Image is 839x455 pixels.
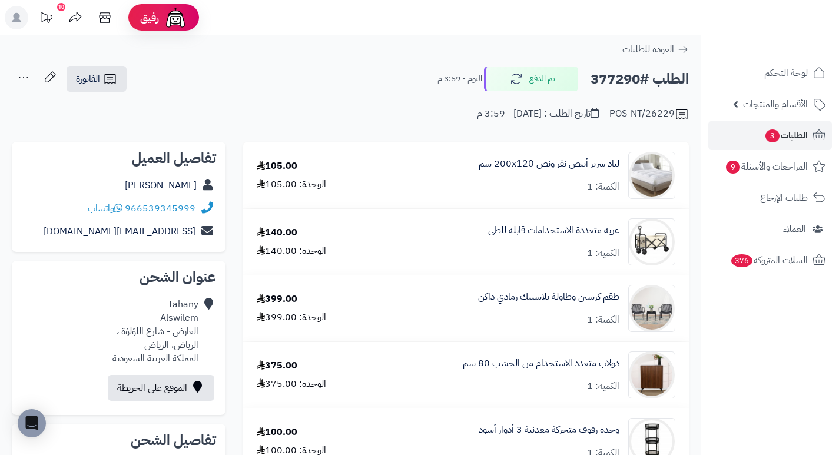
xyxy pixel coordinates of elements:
[764,127,808,144] span: الطلبات
[67,66,127,92] a: الفاتورة
[140,11,159,25] span: رفيق
[257,377,326,391] div: الوحدة: 375.00
[587,247,619,260] div: الكمية: 1
[21,433,216,447] h2: تفاصيل الشحن
[484,67,578,91] button: تم الدفع
[257,426,297,439] div: 100.00
[760,190,808,206] span: طلبات الإرجاع
[743,96,808,112] span: الأقسام والمنتجات
[725,160,741,174] span: 9
[730,254,753,268] span: 376
[765,129,780,143] span: 3
[488,224,619,237] a: عربة متعددة الاستخدامات قابلة للطي
[31,6,61,32] a: تحديثات المنصة
[708,184,832,212] a: طلبات الإرجاع
[112,298,198,365] div: Tahany Alswilem العارض - شارع اللؤلؤة ، الرياض، الرياض المملكة العربية السعودية
[76,72,100,86] span: الفاتورة
[18,409,46,437] div: Open Intercom Messenger
[125,178,197,192] a: [PERSON_NAME]
[725,158,808,175] span: المراجعات والأسئلة
[257,293,297,306] div: 399.00
[88,201,122,215] a: واتساب
[708,246,832,274] a: السلات المتروكة376
[477,107,599,121] div: تاريخ الطلب : [DATE] - 3:59 م
[622,42,689,57] a: العودة للطلبات
[257,178,326,191] div: الوحدة: 105.00
[164,6,187,29] img: ai-face.png
[708,215,832,243] a: العملاء
[629,285,675,332] img: 1749046525-1-90x90.jpg
[57,3,65,11] div: 10
[629,351,675,398] img: 1752128749-1-90x90.jpg
[478,290,619,304] a: طقم كرسين وطاولة بلاستيك رمادي داكن
[257,160,297,173] div: 105.00
[587,180,619,194] div: الكمية: 1
[764,65,808,81] span: لوحة التحكم
[783,221,806,237] span: العملاء
[479,423,619,437] a: وحدة رفوف متحركة معدنية 3 أدوار أسود
[622,42,674,57] span: العودة للطلبات
[587,313,619,327] div: الكمية: 1
[257,359,297,373] div: 375.00
[591,67,689,91] h2: الطلب #377290
[257,226,297,240] div: 140.00
[437,73,482,85] small: اليوم - 3:59 م
[463,357,619,370] a: دولاب متعدد الاستخدام من الخشب 80 سم
[708,152,832,181] a: المراجعات والأسئلة9
[257,244,326,258] div: الوحدة: 140.00
[587,380,619,393] div: الكمية: 1
[629,152,675,199] img: 1732186588-220107040010-90x90.jpg
[759,9,828,34] img: logo-2.png
[479,157,619,171] a: لباد سرير أبيض نفر ونص 200x120 سم
[629,218,675,265] img: 1740224384-110330010010-90x90.jpg
[609,107,689,121] div: POS-NT/26229
[125,201,195,215] a: 966539345999
[730,252,808,268] span: السلات المتروكة
[21,270,216,284] h2: عنوان الشحن
[21,151,216,165] h2: تفاصيل العميل
[44,224,195,238] a: [EMAIL_ADDRESS][DOMAIN_NAME]
[257,311,326,324] div: الوحدة: 399.00
[708,121,832,150] a: الطلبات3
[708,59,832,87] a: لوحة التحكم
[108,375,214,401] a: الموقع على الخريطة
